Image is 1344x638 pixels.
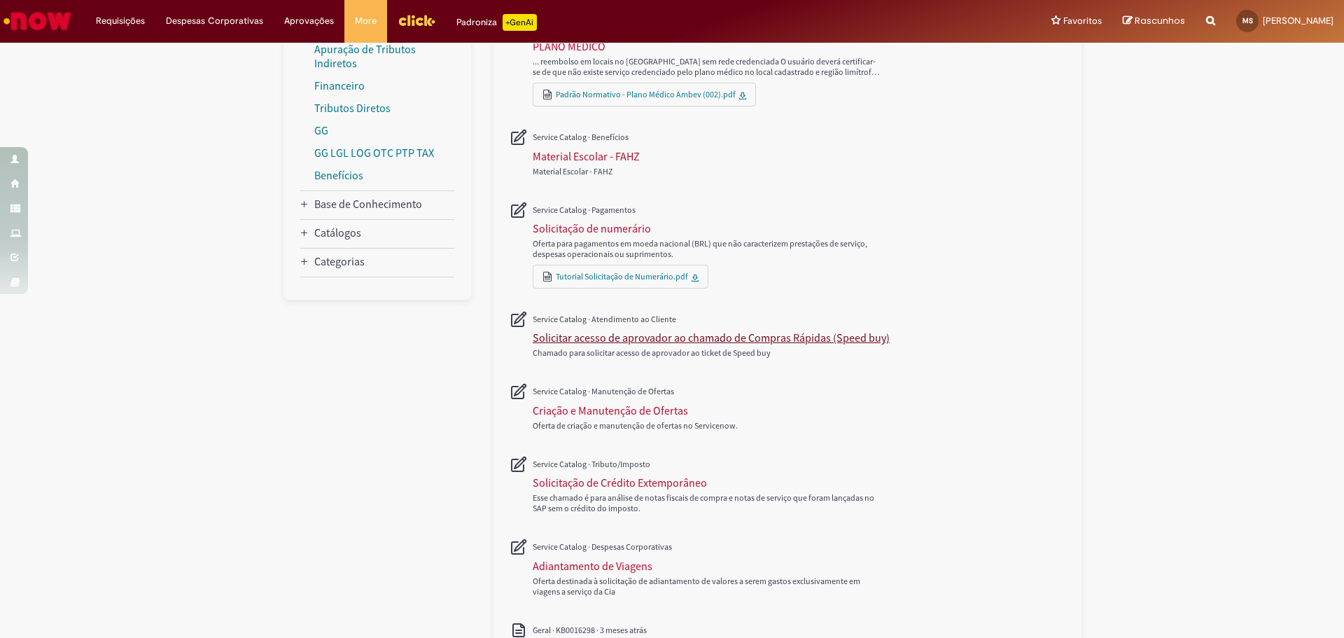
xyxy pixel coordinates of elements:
p: +GenAi [503,14,537,31]
span: Aprovações [284,14,334,28]
img: click_logo_yellow_360x200.png [398,10,435,31]
div: Padroniza [456,14,537,31]
span: [PERSON_NAME] [1263,15,1333,27]
span: Requisições [96,14,145,28]
img: ServiceNow [1,7,73,35]
span: Despesas Corporativas [166,14,263,28]
span: Rascunhos [1135,14,1185,27]
span: More [355,14,377,28]
a: Rascunhos [1123,15,1185,28]
span: Favoritos [1063,14,1102,28]
span: MS [1242,16,1253,25]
